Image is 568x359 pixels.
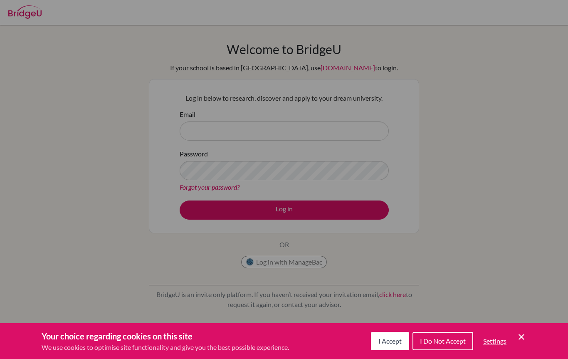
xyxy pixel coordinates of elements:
[378,337,402,345] span: I Accept
[412,332,473,350] button: I Do Not Accept
[42,342,289,352] p: We use cookies to optimise site functionality and give you the best possible experience.
[42,330,289,342] h3: Your choice regarding cookies on this site
[420,337,466,345] span: I Do Not Accept
[483,337,506,345] span: Settings
[371,332,409,350] button: I Accept
[477,333,513,349] button: Settings
[516,332,526,342] button: Save and close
